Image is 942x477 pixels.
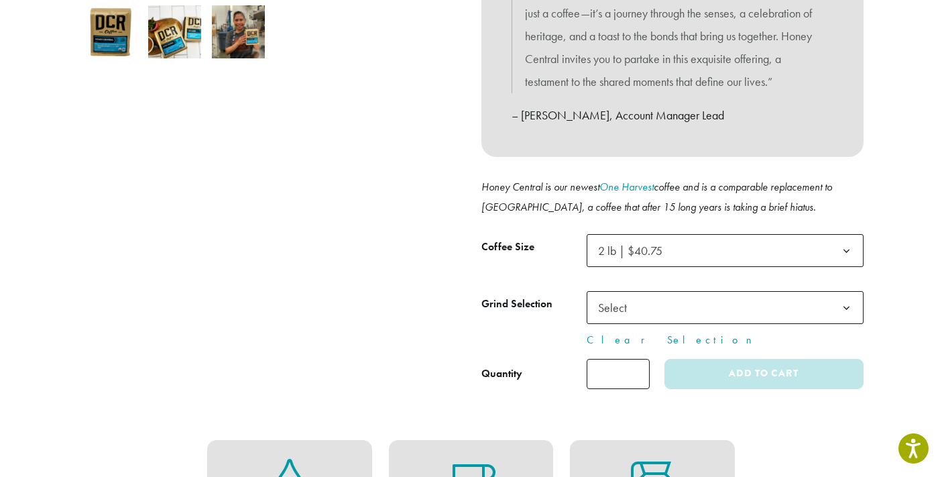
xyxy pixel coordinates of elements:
span: 2 lb | $40.75 [593,237,676,264]
label: Grind Selection [481,295,587,314]
p: – [PERSON_NAME], Account Manager Lead [512,104,833,127]
button: Add to cart [664,359,863,389]
span: 2 lb | $40.75 [598,243,662,258]
input: Product quantity [587,359,650,389]
div: Quantity [481,366,522,382]
img: Honey Central - Image 3 [212,5,265,58]
img: Honey Central [84,5,137,58]
img: Honey Central - Image 2 [148,5,201,58]
a: Clear Selection [587,332,864,348]
span: Select [593,295,640,321]
label: Coffee Size [481,237,587,257]
span: Select [587,291,864,324]
span: 2 lb | $40.75 [587,234,864,267]
i: Honey Central is our newest coffee and is a comparable replacement to [GEOGRAPHIC_DATA], a coffee... [481,180,832,214]
a: One Harvest [599,180,654,194]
